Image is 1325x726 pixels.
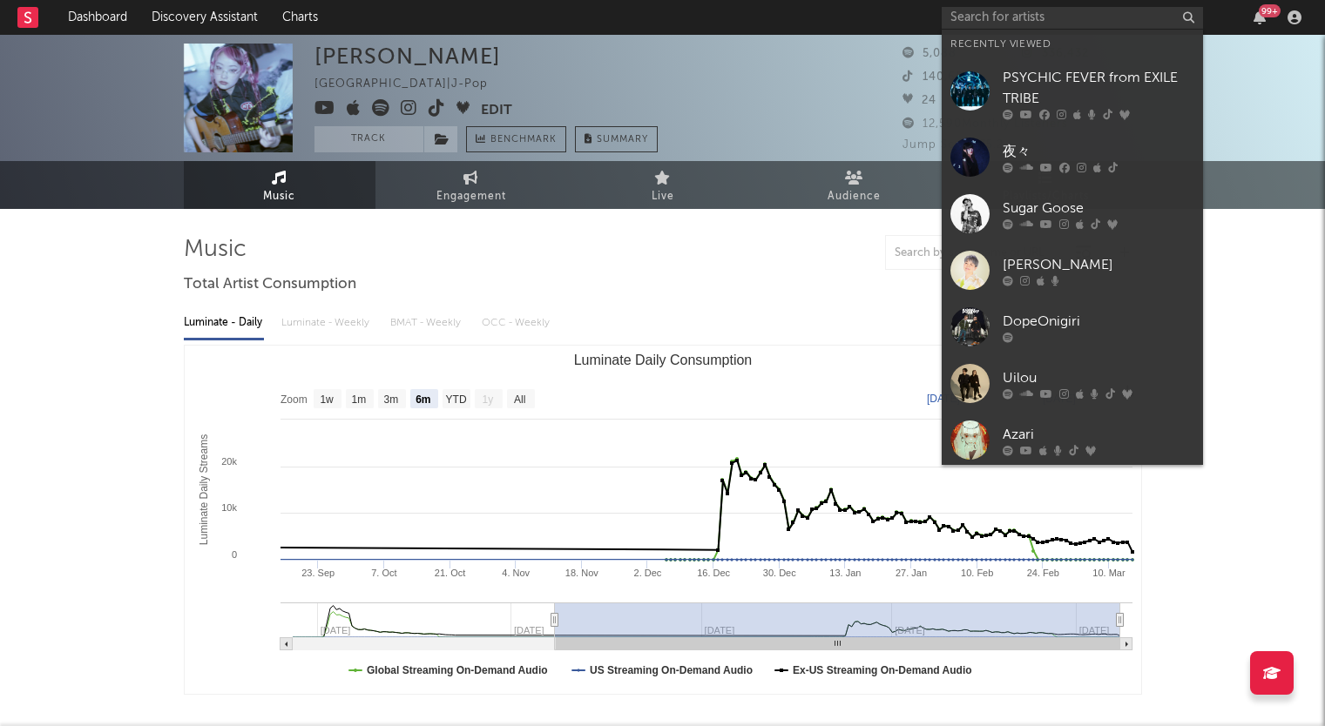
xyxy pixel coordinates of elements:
text: 6m [416,393,430,406]
button: Edit [481,99,512,121]
span: Live [652,186,674,207]
button: Track [314,126,423,152]
text: US Streaming On-Demand Audio [590,664,753,676]
span: 5,088 [902,48,957,59]
span: 24 [902,95,936,106]
a: Audience [759,161,950,209]
a: Benchmark [466,126,566,152]
text: 1w [320,393,334,406]
text: Luminate Daily Consumption [573,353,752,367]
div: Uilou [1003,367,1194,388]
button: Summary [575,126,658,152]
text: Luminate Daily Streams [198,434,210,545]
a: DopeOnigiri [942,299,1203,355]
span: Total Artist Consumption [184,274,356,295]
text: [DATE] [927,393,960,405]
a: PSYCHIC FEVER from EXILE TRIBE [942,59,1203,129]
a: Live [567,161,759,209]
text: 13. Jan [829,568,861,578]
a: Azari [942,412,1203,468]
text: 3m [383,393,398,406]
text: YTD [445,393,466,406]
text: 16. Dec [697,568,730,578]
div: 99 + [1259,4,1281,17]
text: 21. Oct [434,568,464,578]
button: 99+ [1254,10,1266,24]
input: Search for artists [942,7,1203,29]
text: 10. Mar [1092,568,1126,578]
text: 0 [231,549,236,560]
text: 30. Dec [762,568,795,578]
div: Luminate - Daily [184,308,264,338]
text: 20k [221,456,237,467]
svg: Luminate Daily Consumption [185,346,1141,694]
text: Ex-US Streaming On-Demand Audio [792,664,971,676]
span: 140,600 [902,71,971,83]
div: [PERSON_NAME] [314,44,501,69]
text: 10k [221,502,237,513]
a: 夜々 [942,129,1203,185]
span: Jump Score: 75.2 [902,139,1004,151]
text: 10. Feb [961,568,993,578]
text: Zoom [281,393,308,406]
text: Global Streaming On-Demand Audio [367,664,548,676]
div: [GEOGRAPHIC_DATA] | J-Pop [314,74,508,95]
a: Engagement [375,161,567,209]
span: 12,590 Monthly Listeners [902,118,1068,130]
text: 4. Nov [502,568,530,578]
text: 18. Nov [564,568,598,578]
div: Azari [1003,424,1194,445]
div: [PERSON_NAME] [1003,254,1194,275]
a: Music [184,161,375,209]
text: 23. Sep [301,568,335,578]
div: PSYCHIC FEVER from EXILE TRIBE [1003,68,1194,110]
div: Recently Viewed [950,34,1194,55]
text: 27. Jan [895,568,926,578]
text: 2. Dec [633,568,661,578]
a: Sugar Goose [942,185,1203,242]
a: Uilou [942,355,1203,412]
text: 7. Oct [371,568,396,578]
text: 1m [351,393,366,406]
span: Audience [828,186,881,207]
text: 1y [482,393,493,406]
div: Sugar Goose [1003,198,1194,218]
span: Engagement [436,186,506,207]
a: [PERSON_NAME] [942,242,1203,299]
span: Music [263,186,295,207]
div: 夜々 [1003,141,1194,162]
div: DopeOnigiri [1003,311,1194,332]
span: Benchmark [490,130,557,151]
text: 24. Feb [1026,568,1058,578]
input: Search by song name or URL [886,246,1070,260]
text: All [513,393,524,406]
span: Summary [597,135,648,145]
